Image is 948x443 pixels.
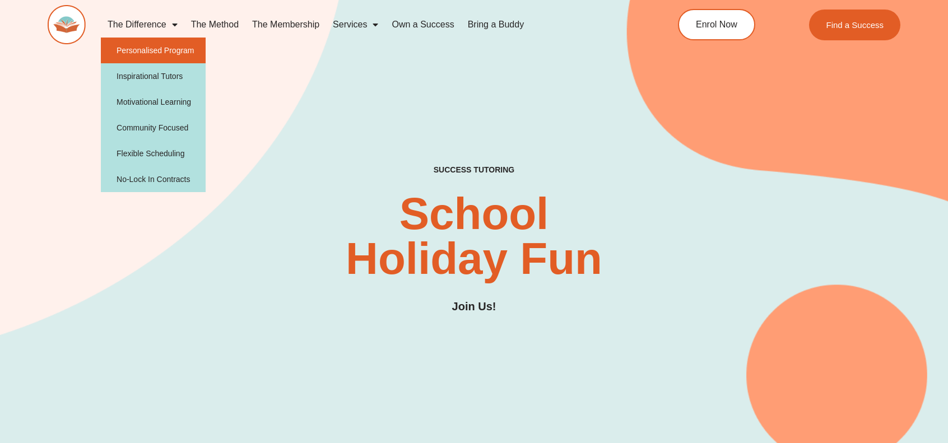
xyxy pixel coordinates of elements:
h4: SUCCESS TUTORING​ [348,165,601,175]
a: Services [326,12,385,38]
a: Personalised Program [101,38,206,63]
a: The Membership [245,12,326,38]
a: Motivational Learning [101,89,206,115]
a: Bring a Buddy [461,12,531,38]
span: Enrol Now [696,20,737,29]
a: Enrol Now [678,9,755,40]
nav: Menu [101,12,629,38]
h3: Join Us! [452,298,496,315]
h2: School Holiday Fun [281,192,667,281]
a: No-Lock In Contracts [101,166,206,192]
ul: The Difference [101,38,206,192]
a: Own a Success [385,12,461,38]
a: The Method [184,12,245,38]
a: Find a Success [810,10,901,40]
a: Flexible Scheduling [101,141,206,166]
iframe: Chat Widget [761,316,948,443]
a: Community Focused [101,115,206,141]
a: Inspirational Tutors [101,63,206,89]
a: The Difference [101,12,184,38]
span: Find a Success [826,21,884,29]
